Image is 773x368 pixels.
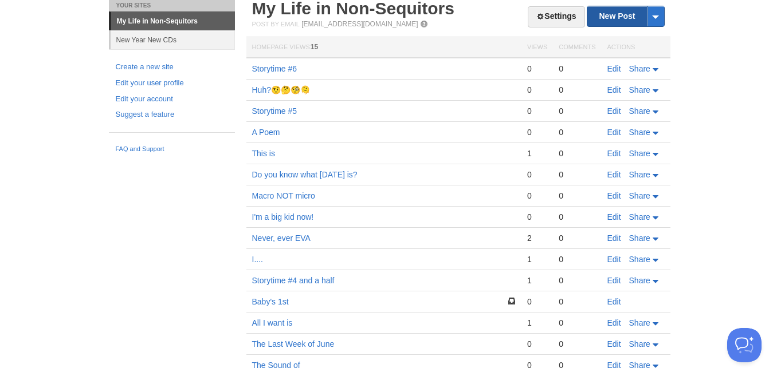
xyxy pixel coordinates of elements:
a: Edit [607,149,621,158]
a: Edit [607,339,621,349]
a: Settings [528,6,584,27]
span: Share [629,255,650,264]
div: 0 [527,191,547,201]
a: Edit [607,85,621,94]
a: Edit [607,170,621,179]
div: 0 [559,318,595,328]
a: Edit your user profile [116,77,228,89]
a: I.... [252,255,263,264]
a: Edit [607,318,621,327]
div: 0 [559,254,595,264]
div: 0 [527,127,547,137]
span: Share [629,149,650,158]
a: My Life in Non-Sequitors [111,12,235,30]
a: All I want is [252,318,293,327]
span: Share [629,128,650,137]
div: 0 [559,212,595,222]
a: Edit [607,234,621,243]
div: 0 [527,64,547,74]
span: Share [629,318,650,327]
div: 0 [559,191,595,201]
a: Edit [607,212,621,221]
a: Storytime #5 [252,106,297,116]
a: The Last Week of June [252,339,335,349]
div: 0 [559,233,595,243]
div: 1 [527,275,547,286]
a: Storytime #4 and a half [252,276,335,285]
span: Post by Email [252,21,300,27]
div: 0 [559,275,595,286]
a: Suggest a feature [116,109,228,121]
a: Huh?🤨🤔🧐🫠 [252,85,310,94]
a: Do you know what [DATE] is? [252,170,358,179]
a: Edit [607,128,621,137]
div: 0 [559,127,595,137]
a: Edit [607,297,621,306]
span: Share [629,212,650,221]
iframe: Help Scout Beacon - Open [727,328,762,362]
div: 0 [559,64,595,74]
a: Macro NOT micro [252,191,315,200]
span: Share [629,234,650,243]
span: Share [629,106,650,116]
div: 1 [527,148,547,159]
div: 0 [527,169,547,180]
span: Share [629,191,650,200]
a: I'm a big kid now! [252,212,314,221]
a: Edit your account [116,93,228,105]
th: Homepage Views [246,37,521,58]
a: New Year New CDs [111,30,235,49]
a: Edit [607,255,621,264]
span: Share [629,276,650,285]
a: Edit [607,64,621,73]
div: 0 [559,339,595,349]
a: [EMAIL_ADDRESS][DOMAIN_NAME] [301,20,418,28]
th: Comments [553,37,601,58]
a: Never, ever EVA [252,234,311,243]
div: 0 [527,106,547,116]
span: Share [629,170,650,179]
div: 0 [559,85,595,95]
div: 0 [559,148,595,159]
span: Share [629,85,650,94]
div: 1 [527,254,547,264]
a: Storytime #6 [252,64,297,73]
div: 2 [527,233,547,243]
a: Edit [607,191,621,200]
th: Views [521,37,553,58]
a: Create a new site [116,61,228,73]
a: Baby's 1st [252,297,289,306]
div: 1 [527,318,547,328]
div: 0 [559,296,595,307]
a: New Post [587,6,664,26]
div: 0 [527,296,547,307]
a: A Poem [252,128,280,137]
div: 0 [559,169,595,180]
span: Share [629,64,650,73]
a: Edit [607,106,621,116]
span: Share [629,339,650,349]
div: 0 [559,106,595,116]
div: 0 [527,85,547,95]
a: Edit [607,276,621,285]
a: This is [252,149,275,158]
div: 0 [527,339,547,349]
span: 15 [311,43,318,51]
a: FAQ and Support [116,144,228,155]
th: Actions [602,37,670,58]
div: 0 [527,212,547,222]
